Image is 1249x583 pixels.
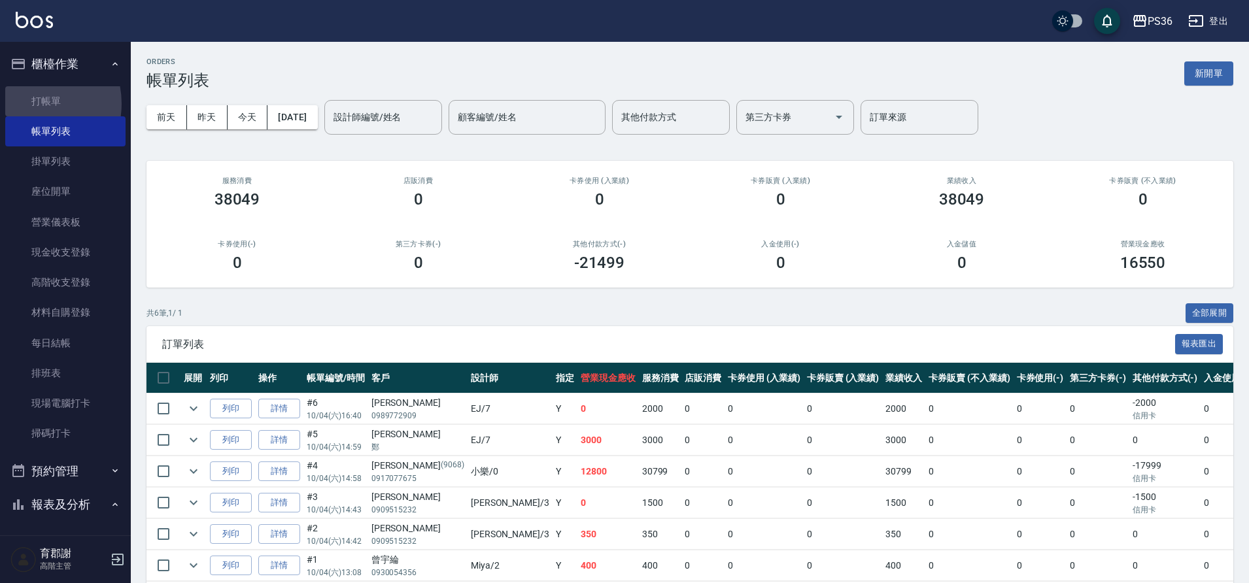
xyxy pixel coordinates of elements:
th: 客戶 [368,363,468,393]
h2: 其他付款方式(-) [524,240,674,248]
a: 詳情 [258,399,300,419]
th: 列印 [207,363,255,393]
td: 3000 [639,425,682,456]
td: 0 [925,393,1013,424]
span: 訂單列表 [162,338,1175,351]
a: 詳情 [258,493,300,513]
td: 30799 [639,456,682,487]
td: Y [553,425,577,456]
h3: 帳單列表 [146,71,209,90]
button: PS36 [1127,8,1178,35]
td: 0 [1067,456,1129,487]
div: 曾宇綸 [371,553,464,567]
a: 報表匯出 [1175,337,1223,350]
button: 列印 [210,430,252,450]
th: 營業現金應收 [577,363,639,393]
button: 列印 [210,399,252,419]
td: #3 [303,488,368,518]
a: 座位開單 [5,176,126,207]
h3: 38049 [939,190,985,208]
td: 0 [577,488,639,518]
th: 展開 [180,363,207,393]
button: 前天 [146,105,187,129]
h3: -21499 [574,254,625,272]
td: 0 [804,393,883,424]
td: 3000 [882,425,925,456]
td: 3000 [577,425,639,456]
a: 詳情 [258,556,300,576]
button: 報表匯出 [1175,334,1223,354]
a: 高階收支登錄 [5,267,126,297]
td: 0 [1014,550,1067,581]
h2: 卡券使用 (入業績) [524,176,674,185]
button: [DATE] [267,105,317,129]
td: 1500 [639,488,682,518]
td: 0 [1014,488,1067,518]
td: 0 [1129,425,1201,456]
td: 350 [639,519,682,550]
h3: 38049 [214,190,260,208]
button: 報表及分析 [5,488,126,522]
h2: 業績收入 [887,176,1036,185]
td: #6 [303,393,368,424]
td: 400 [577,550,639,581]
td: 400 [882,550,925,581]
button: 登出 [1183,9,1233,33]
h5: 育郡謝 [40,547,107,560]
td: 12800 [577,456,639,487]
button: expand row [184,430,203,450]
h3: 服務消費 [162,176,312,185]
button: 昨天 [187,105,228,129]
td: 0 [1129,519,1201,550]
a: 現金收支登錄 [5,237,126,267]
td: 0 [681,550,725,581]
h3: 0 [595,190,604,208]
td: 0 [1067,550,1129,581]
td: 0 [681,519,725,550]
td: 0 [804,519,883,550]
td: 0 [577,393,639,424]
img: Logo [16,12,53,28]
h2: 卡券販賣 (入業績) [706,176,855,185]
td: 0 [1067,425,1129,456]
p: 0909515232 [371,504,464,516]
td: Miya /2 [468,550,553,581]
p: 0930054356 [371,567,464,578]
h2: 卡券販賣 (不入業績) [1068,176,1218,185]
td: EJ /7 [468,425,553,456]
a: 詳情 [258,430,300,450]
h2: 店販消費 [343,176,493,185]
button: expand row [184,493,203,512]
img: Person [10,546,37,573]
h2: 卡券使用(-) [162,240,312,248]
p: 10/04 (六) 14:43 [307,504,365,516]
a: 詳情 [258,461,300,482]
th: 店販消費 [681,363,725,393]
td: 0 [925,456,1013,487]
h2: 入金儲值 [887,240,1036,248]
p: 信用卡 [1133,473,1198,484]
th: 設計師 [468,363,553,393]
th: 業績收入 [882,363,925,393]
div: [PERSON_NAME] [371,396,464,410]
td: 0 [681,425,725,456]
a: 掃碼打卡 [5,418,126,448]
td: 0 [681,393,725,424]
td: 小樂 /0 [468,456,553,487]
p: 10/04 (六) 14:58 [307,473,365,484]
td: [PERSON_NAME] /3 [468,519,553,550]
a: 打帳單 [5,86,126,116]
th: 其他付款方式(-) [1129,363,1201,393]
td: 0 [1014,425,1067,456]
td: 30799 [882,456,925,487]
td: 0 [925,519,1013,550]
td: 350 [577,519,639,550]
td: #1 [303,550,368,581]
td: 0 [925,488,1013,518]
h2: 入金使用(-) [706,240,855,248]
td: 0 [1129,550,1201,581]
th: 指定 [553,363,577,393]
button: save [1094,8,1120,34]
td: 0 [925,550,1013,581]
button: Open [829,107,849,127]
